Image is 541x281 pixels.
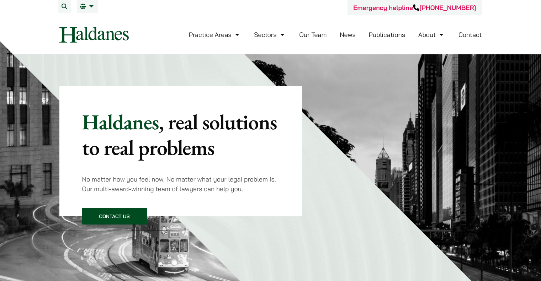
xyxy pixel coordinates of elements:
a: About [418,31,445,39]
p: Haldanes [82,109,280,160]
a: Practice Areas [189,31,241,39]
img: Logo of Haldanes [59,27,129,43]
a: Our Team [299,31,327,39]
a: Contact Us [82,208,147,225]
a: Contact [458,31,482,39]
a: News [340,31,356,39]
a: EN [80,4,95,9]
a: Emergency helpline[PHONE_NUMBER] [353,4,476,12]
a: Publications [369,31,405,39]
p: No matter how you feel now. No matter what your legal problem is. Our multi-award-winning team of... [82,174,280,194]
mark: , real solutions to real problems [82,108,277,161]
a: Sectors [254,31,286,39]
